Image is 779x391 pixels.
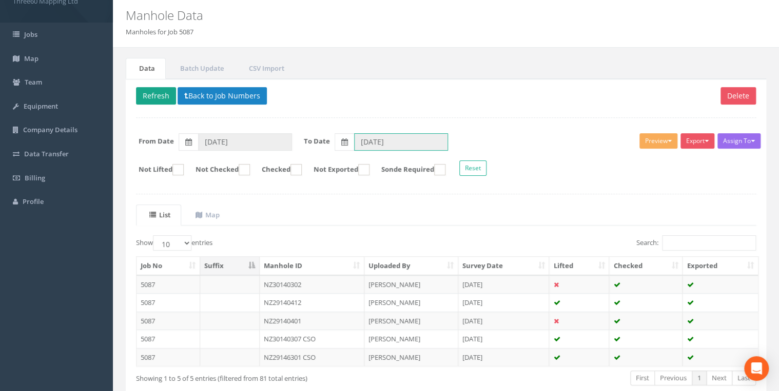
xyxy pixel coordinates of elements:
[458,330,550,348] td: [DATE]
[354,133,448,151] input: To Date
[136,204,181,225] a: List
[364,275,458,294] td: [PERSON_NAME]
[126,58,166,79] a: Data
[24,101,58,111] span: Equipment
[260,257,364,275] th: Manhole ID: activate to sort column ascending
[139,136,174,146] label: From Date
[364,330,458,348] td: [PERSON_NAME]
[136,87,176,105] button: Refresh
[23,197,44,206] span: Profile
[25,77,42,87] span: Team
[458,312,550,330] td: [DATE]
[662,235,756,251] input: Search:
[549,257,609,275] th: Lifted: activate to sort column ascending
[153,235,191,251] select: Showentries
[609,257,683,275] th: Checked: activate to sort column ascending
[136,235,212,251] label: Show entries
[24,30,37,39] span: Jobs
[149,210,170,219] uib-tab-heading: List
[23,125,77,134] span: Company Details
[182,204,230,225] a: Map
[25,173,45,182] span: Billing
[260,312,364,330] td: NZ29140401
[717,133,761,149] button: Assign To
[458,275,550,294] td: [DATE]
[304,136,330,146] label: To Date
[178,87,267,105] button: Back to Job Numbers
[706,371,732,385] a: Next
[260,330,364,348] td: NZ30140307 CSO
[198,133,292,151] input: From Date
[24,149,69,158] span: Data Transfer
[137,293,200,312] td: 5087
[458,257,550,275] th: Survey Date: activate to sort column ascending
[126,9,657,22] h2: Manhole Data
[24,54,38,63] span: Map
[303,164,369,175] label: Not Exported
[680,133,714,149] button: Export
[260,293,364,312] td: NZ29140412
[459,160,486,176] button: Reset
[654,371,692,385] a: Previous
[744,356,769,381] div: Open Intercom Messenger
[167,58,235,79] a: Batch Update
[636,235,756,251] label: Search:
[639,133,677,149] button: Preview
[128,164,184,175] label: Not Lifted
[200,257,260,275] th: Suffix: activate to sort column descending
[196,210,220,219] uib-tab-heading: Map
[371,164,445,175] label: Sonde Required
[720,87,756,105] button: Delete
[137,348,200,366] td: 5087
[136,369,385,383] div: Showing 1 to 5 of 5 entries (filtered from 81 total entries)
[251,164,302,175] label: Checked
[458,348,550,366] td: [DATE]
[137,330,200,348] td: 5087
[137,257,200,275] th: Job No: activate to sort column ascending
[692,371,707,385] a: 1
[126,27,193,37] li: Manholes for Job 5087
[732,371,756,385] a: Last
[236,58,295,79] a: CSV Import
[364,348,458,366] td: [PERSON_NAME]
[260,275,364,294] td: NZ30140302
[260,348,364,366] td: NZ29146301 CSO
[683,257,758,275] th: Exported: activate to sort column ascending
[630,371,655,385] a: First
[364,293,458,312] td: [PERSON_NAME]
[185,164,250,175] label: Not Checked
[364,257,458,275] th: Uploaded By: activate to sort column ascending
[458,293,550,312] td: [DATE]
[137,275,200,294] td: 5087
[137,312,200,330] td: 5087
[364,312,458,330] td: [PERSON_NAME]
